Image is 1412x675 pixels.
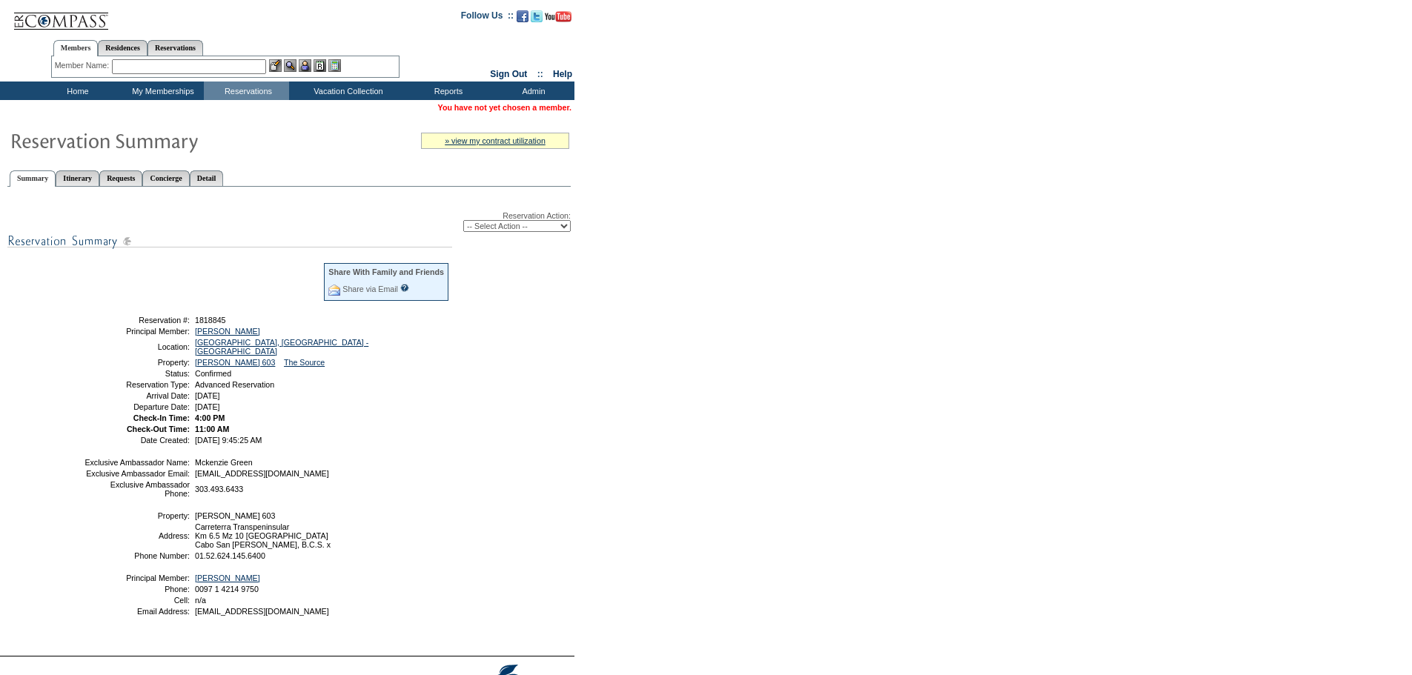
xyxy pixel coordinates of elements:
td: Property: [84,511,190,520]
span: 4:00 PM [195,413,225,422]
span: 0097 1 4214 9750 [195,585,259,593]
a: Requests [99,170,142,186]
td: Cell: [84,596,190,605]
img: b_calculator.gif [328,59,341,72]
a: Concierge [142,170,189,186]
td: Arrival Date: [84,391,190,400]
span: Advanced Reservation [195,380,274,389]
span: [DATE] 9:45:25 AM [195,436,262,445]
td: Principal Member: [84,573,190,582]
a: Itinerary [56,170,99,186]
a: Sign Out [490,69,527,79]
span: Mckenzie Green [195,458,253,467]
a: Residences [98,40,148,56]
span: 11:00 AM [195,425,229,433]
td: Exclusive Ambassador Phone: [84,480,190,498]
span: You have not yet chosen a member. [438,103,571,112]
img: Become our fan on Facebook [517,10,528,22]
a: » view my contract utilization [445,136,546,145]
span: [DATE] [195,402,220,411]
a: [GEOGRAPHIC_DATA], [GEOGRAPHIC_DATA] - [GEOGRAPHIC_DATA] [195,338,368,356]
a: Subscribe to our YouTube Channel [545,15,571,24]
a: [PERSON_NAME] 603 [195,358,275,367]
td: Location: [84,338,190,356]
td: Follow Us :: [461,9,514,27]
span: [DATE] [195,391,220,400]
a: Help [553,69,572,79]
span: :: [537,69,543,79]
td: Admin [489,82,574,100]
div: Member Name: [55,59,112,72]
td: Exclusive Ambassador Email: [84,469,190,478]
a: The Source [284,358,325,367]
a: Reservations [148,40,203,56]
span: n/a [195,596,206,605]
strong: Check-In Time: [133,413,190,422]
input: What is this? [400,284,409,292]
img: Subscribe to our YouTube Channel [545,11,571,22]
span: [PERSON_NAME] 603 [195,511,275,520]
span: Carreterra Transpeninsular Km 6.5 Mz 10 [GEOGRAPHIC_DATA] Cabo San [PERSON_NAME], B.C.S. x [195,522,331,549]
td: Address: [84,522,190,549]
td: Reservation #: [84,316,190,325]
span: [EMAIL_ADDRESS][DOMAIN_NAME] [195,469,329,478]
td: Reports [404,82,489,100]
a: [PERSON_NAME] [195,573,260,582]
td: Home [33,82,119,100]
a: Share via Email [342,285,398,293]
td: Reservation Type: [84,380,190,389]
td: Email Address: [84,607,190,616]
div: Share With Family and Friends [328,267,444,276]
td: Departure Date: [84,402,190,411]
img: b_edit.gif [269,59,282,72]
td: My Memberships [119,82,204,100]
strong: Check-Out Time: [127,425,190,433]
td: Property: [84,358,190,367]
img: View [284,59,296,72]
td: Principal Member: [84,327,190,336]
td: Vacation Collection [289,82,404,100]
span: [EMAIL_ADDRESS][DOMAIN_NAME] [195,607,329,616]
a: Summary [10,170,56,187]
td: Date Created: [84,436,190,445]
img: Impersonate [299,59,311,72]
a: [PERSON_NAME] [195,327,260,336]
a: Detail [190,170,224,186]
img: Reservaton Summary [10,125,306,155]
span: 01.52.624.145.6400 [195,551,265,560]
td: Reservations [204,82,289,100]
a: Members [53,40,99,56]
span: 303.493.6433 [195,485,243,493]
span: Confirmed [195,369,231,378]
img: Reservations [314,59,326,72]
td: Phone Number: [84,551,190,560]
div: Reservation Action: [7,211,571,232]
img: Follow us on Twitter [531,10,543,22]
a: Become our fan on Facebook [517,15,528,24]
td: Status: [84,369,190,378]
span: 1818845 [195,316,226,325]
a: Follow us on Twitter [531,15,543,24]
img: subTtlResSummary.gif [7,232,452,250]
td: Exclusive Ambassador Name: [84,458,190,467]
td: Phone: [84,585,190,593]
